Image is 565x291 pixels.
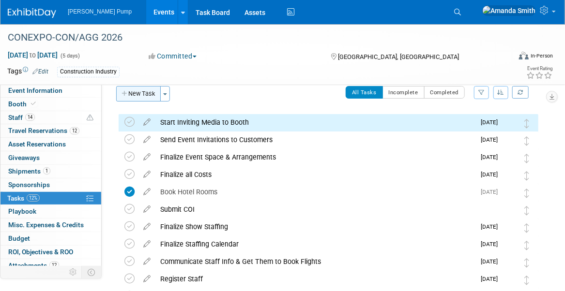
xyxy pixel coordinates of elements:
a: edit [138,153,155,161]
div: Finalize Staffing Calendar [155,236,475,252]
i: Move task [524,276,529,285]
i: Move task [524,241,529,250]
span: Booth [8,100,38,108]
a: edit [138,257,155,266]
i: Move task [524,119,529,128]
img: Amanda Smith [503,274,515,286]
span: Shipments [8,167,50,175]
a: Event Information [0,84,101,97]
a: Playbook [0,205,101,218]
span: 1 [43,167,50,175]
div: Book Hotel Rooms [155,184,475,200]
div: Register Staff [155,271,475,287]
span: Staff [8,114,35,121]
div: Start Inviting Media to Booth [155,114,475,131]
span: Sponsorships [8,181,50,189]
div: Finalize Show Staffing [155,218,475,235]
img: Amanda Smith [503,204,515,217]
a: edit [138,275,155,283]
i: Move task [524,206,529,215]
i: Move task [524,189,529,198]
td: Tags [7,66,48,77]
img: Amanda Smith [503,169,515,182]
span: Asset Reservations [8,140,66,148]
td: Personalize Event Tab Strip [65,266,82,278]
a: Staff14 [0,111,101,124]
span: [DATE] [481,223,503,230]
a: ROI, Objectives & ROO [0,246,101,259]
span: Playbook [8,207,36,215]
a: Travel Reservations12 [0,124,101,137]
span: to [28,51,37,59]
div: Finalize all Costs [155,166,475,183]
button: Committed [146,51,200,61]
span: Event Information [8,87,62,94]
a: Sponsorships [0,178,101,191]
span: Giveaways [8,154,40,161]
span: [DATE] [481,189,503,195]
span: [DATE] [481,276,503,282]
div: Communicate Staff Info & Get Them to Book Flights [155,253,475,270]
i: Move task [524,154,529,163]
div: Construction Industry [57,67,120,77]
img: Amanda Smith [503,134,515,147]
i: Move task [524,223,529,233]
span: (5 days) [60,53,80,59]
button: Incomplete [382,86,425,99]
button: New Task [116,86,161,102]
span: Budget [8,234,30,242]
a: edit [138,240,155,248]
a: Shipments1 [0,165,101,178]
a: edit [138,170,155,179]
span: Tasks [7,194,40,202]
span: [DATE] [DATE] [7,51,58,59]
span: [PERSON_NAME] Pump [68,8,132,15]
a: Giveaways [0,151,101,164]
img: Amanda Smith [503,187,515,199]
img: Amanda Smith [503,117,515,130]
img: Amanda Smith [503,221,515,234]
a: edit [138,188,155,196]
span: 12 [70,127,79,134]
i: Move task [524,171,529,180]
a: Edit [32,68,48,75]
div: Event Format [468,50,553,65]
span: [DATE] [481,241,503,247]
img: Amanda Smith [503,256,515,269]
a: edit [138,222,155,231]
span: 12% [27,194,40,202]
button: All Tasks [346,86,383,99]
span: [GEOGRAPHIC_DATA], [GEOGRAPHIC_DATA] [338,53,459,60]
span: [DATE] [481,171,503,178]
img: Amanda Smith [503,152,515,164]
span: Travel Reservations [8,127,79,134]
span: Potential Scheduling Conflict -- at least one attendee is tagged in another overlapping event. [87,114,93,122]
span: 14 [25,114,35,121]
div: Send Event Invitations to Customers [155,131,475,148]
span: [DATE] [481,154,503,160]
span: [DATE] [481,119,503,126]
div: Submit COI [155,201,483,218]
img: Amanda Smith [503,239,515,251]
span: Attachments [8,262,59,269]
i: Move task [524,136,529,145]
span: Misc. Expenses & Credits [8,221,84,229]
div: CONEXPO-CON/AGG 2026 [4,29,500,46]
a: edit [138,135,155,144]
a: Budget [0,232,101,245]
i: Move task [524,258,529,267]
a: Refresh [512,86,529,99]
a: Booth [0,98,101,111]
a: Misc. Expenses & Credits [0,218,101,232]
span: [DATE] [481,258,503,265]
span: [DATE] [481,136,503,143]
img: Format-Inperson.png [519,52,529,59]
i: Booth reservation complete [31,101,36,106]
img: Amanda Smith [482,5,536,16]
span: 12 [49,262,59,269]
a: edit [138,205,155,214]
div: Finalize Event Space & Arrangements [155,149,475,165]
a: Asset Reservations [0,138,101,151]
span: ROI, Objectives & ROO [8,248,73,256]
div: In-Person [530,52,553,59]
